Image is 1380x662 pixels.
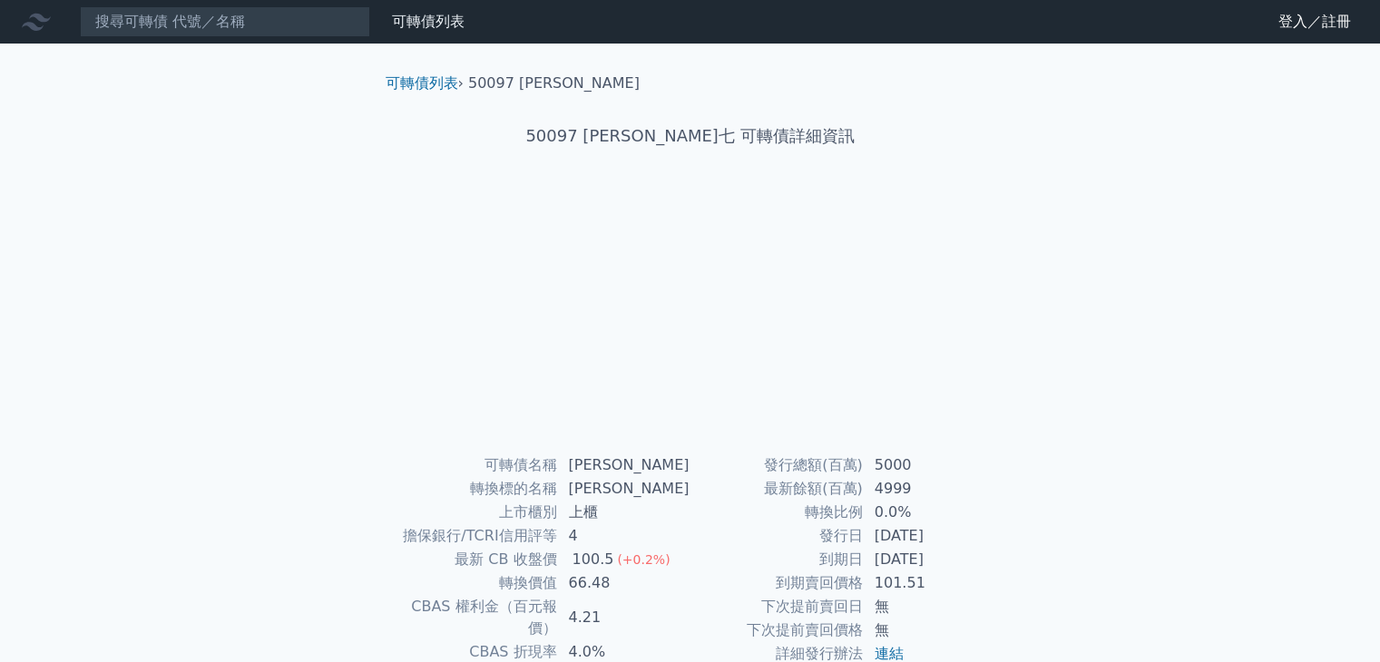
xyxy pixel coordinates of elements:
td: [DATE] [864,524,988,548]
td: 無 [864,618,988,642]
h1: 50097 [PERSON_NAME]七 可轉債詳細資訊 [371,123,1010,149]
td: 下次提前賣回日 [690,595,864,618]
td: 發行日 [690,524,864,548]
td: CBAS 權利金（百元報價） [393,595,558,640]
td: 到期賣回價格 [690,571,864,595]
td: 上櫃 [558,501,690,524]
td: 擔保銀行/TCRI信用評等 [393,524,558,548]
td: 66.48 [558,571,690,595]
td: [DATE] [864,548,988,571]
span: (+0.2%) [617,552,670,567]
td: 可轉債名稱 [393,453,558,477]
td: 轉換標的名稱 [393,477,558,501]
td: 4.21 [558,595,690,640]
td: [PERSON_NAME] [558,453,690,477]
td: 下次提前賣回價格 [690,618,864,642]
td: 轉換比例 [690,501,864,524]
a: 連結 [875,645,904,662]
a: 可轉債列表 [392,13,465,30]
td: 轉換價值 [393,571,558,595]
td: 到期日 [690,548,864,571]
td: 0.0% [864,501,988,524]
td: 無 [864,595,988,618]
input: 搜尋可轉債 代號／名稱 [80,6,370,37]
td: 上市櫃別 [393,501,558,524]
li: 50097 [PERSON_NAME] [468,73,640,94]
a: 可轉債列表 [386,74,458,92]
a: 登入／註冊 [1264,7,1365,36]
td: 發行總額(百萬) [690,453,864,477]
td: 101.51 [864,571,988,595]
td: 5000 [864,453,988,477]
td: 4 [558,524,690,548]
div: 100.5 [569,549,618,570]
li: › [386,73,464,94]
td: [PERSON_NAME] [558,477,690,501]
td: 4999 [864,477,988,501]
td: 最新 CB 收盤價 [393,548,558,571]
td: 最新餘額(百萬) [690,477,864,501]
